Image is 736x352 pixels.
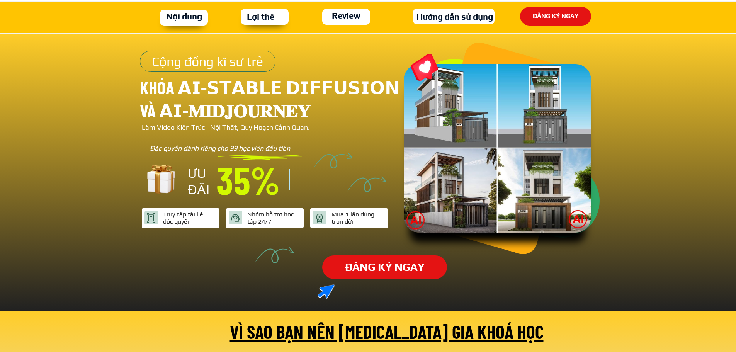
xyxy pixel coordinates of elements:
div: Làm Video Kiến Trúc - Nội Thất, Quy Hoạch Cảnh Quan. [142,122,323,133]
h3: vì sao bạn nên [MEDICAL_DATA] gia khoá học [162,317,611,347]
div: Đặc quyền dành riêng cho 99 học viên đầu tiên [150,143,304,154]
p: ĐĂNG KÝ NGAY [321,255,448,279]
div: Truy cập tài liệu độc quyền [163,211,217,225]
p: ĐĂNG KÝ NGAY [520,7,592,26]
h3: Review [329,9,364,22]
h3: KHÓA 𝗔𝗜-𝗦𝗧𝗔𝗕𝗟𝗘 𝗗𝗜𝗙𝗙𝗨𝗦𝗜𝗢𝗡 và 𝗔𝗜-𝐌𝐈𝐃𝐉𝐎𝐔𝐑𝐍𝐄𝐘 [140,76,404,122]
h3: Nội dung [165,10,204,23]
h3: ƯU ĐÃI [188,165,214,197]
h3: Lợi thế [244,10,277,24]
h3: Hướng dẫn sử dụng [413,10,497,24]
span: Cộng đồng kĩ sư trẻ [152,54,263,69]
div: Mua 1 lần dùng trọn đời [331,211,386,225]
div: Nhóm hỗ trợ học tập 24/7 [247,211,301,225]
h3: 35% [216,160,282,199]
